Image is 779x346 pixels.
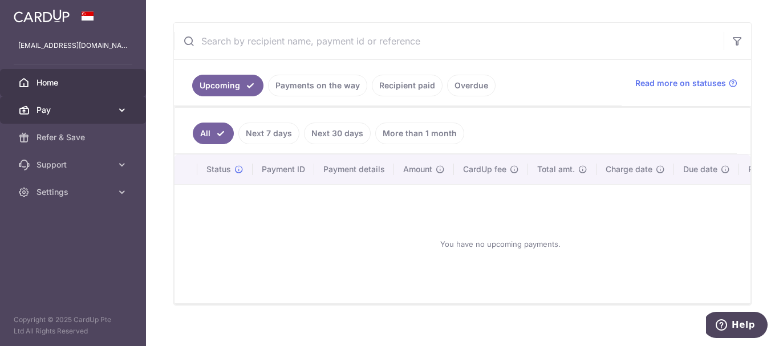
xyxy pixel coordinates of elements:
span: Refer & Save [36,132,112,143]
th: Payment details [314,154,394,184]
span: CardUp fee [463,164,506,175]
input: Search by recipient name, payment id or reference [174,23,724,59]
a: Upcoming [192,75,263,96]
a: Recipient paid [372,75,443,96]
span: Home [36,77,112,88]
span: Pay [36,104,112,116]
a: Next 30 days [304,123,371,144]
a: Overdue [447,75,496,96]
span: Settings [36,186,112,198]
span: Status [206,164,231,175]
a: Payments on the way [268,75,367,96]
a: All [193,123,234,144]
a: Read more on statuses [635,78,737,89]
span: Due date [683,164,717,175]
span: Amount [403,164,432,175]
iframe: Opens a widget where you can find more information [706,312,768,340]
a: Next 7 days [238,123,299,144]
span: Total amt. [537,164,575,175]
span: Read more on statuses [635,78,726,89]
span: Support [36,159,112,170]
span: Charge date [606,164,652,175]
th: Payment ID [253,154,314,184]
p: [EMAIL_ADDRESS][DOMAIN_NAME] [18,40,128,51]
a: More than 1 month [375,123,464,144]
img: CardUp [14,9,70,23]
